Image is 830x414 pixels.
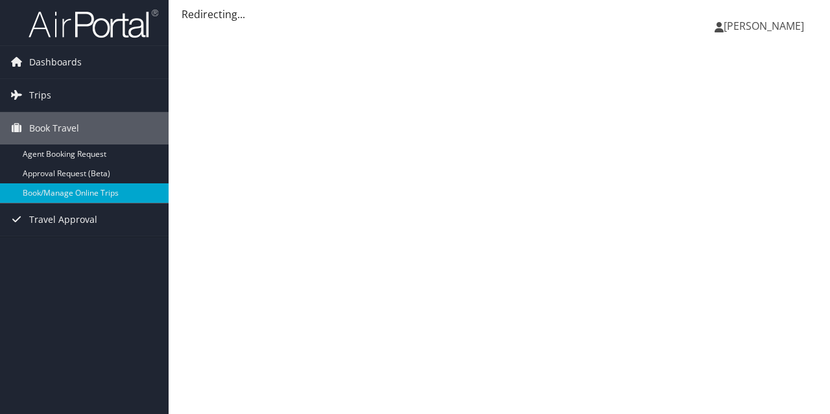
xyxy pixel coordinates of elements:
div: Redirecting... [182,6,817,22]
span: [PERSON_NAME] [724,19,804,33]
a: [PERSON_NAME] [715,6,817,45]
span: Book Travel [29,112,79,144]
img: airportal-logo.png [29,8,158,39]
span: Travel Approval [29,203,97,236]
span: Dashboards [29,46,82,78]
span: Trips [29,79,51,111]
